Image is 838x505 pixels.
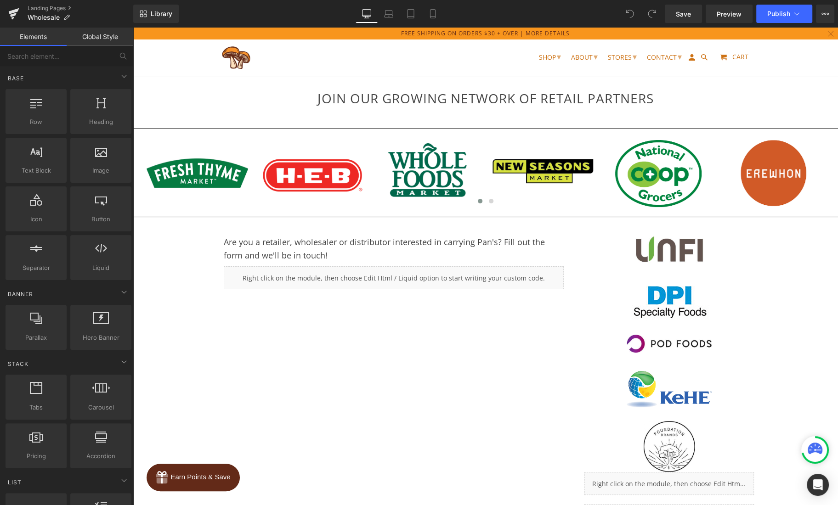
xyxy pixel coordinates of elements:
span: Heading [73,117,129,127]
span: Pricing [8,451,64,461]
span: Tabs [8,403,64,412]
a: New Library [133,5,179,23]
a: Preview [706,5,753,23]
button: Publish [756,5,812,23]
span: Stack [7,359,29,368]
span: Button [73,214,129,224]
span: Banner [7,290,34,298]
span: Wholesale [28,14,60,21]
span: List [7,478,23,487]
span: Separator [8,263,64,273]
button: More [816,5,834,23]
a: Tablet [400,5,422,23]
span: Hero Banner [73,333,129,342]
a: Landing Pages [28,5,133,12]
a: Laptop [378,5,400,23]
span: Text Block [8,166,64,175]
button: Undo [621,5,639,23]
span: Earn Points & Save [24,9,84,17]
span: Liquid [73,263,129,273]
a: Desktop [356,5,378,23]
span: Library [151,10,172,18]
span: Save [676,9,691,19]
div: Open Intercom Messenger [807,474,829,496]
span: Carousel [73,403,129,412]
button: Redo [643,5,661,23]
span: Parallax [8,333,64,342]
span: Preview [717,9,742,19]
span: Base [7,74,25,83]
span: Publish [767,10,790,17]
span: Icon [8,214,64,224]
span: Row [8,117,64,127]
a: Global Style [67,28,133,46]
span: Image [73,166,129,175]
span: Accordion [73,451,129,461]
a: Mobile [422,5,444,23]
